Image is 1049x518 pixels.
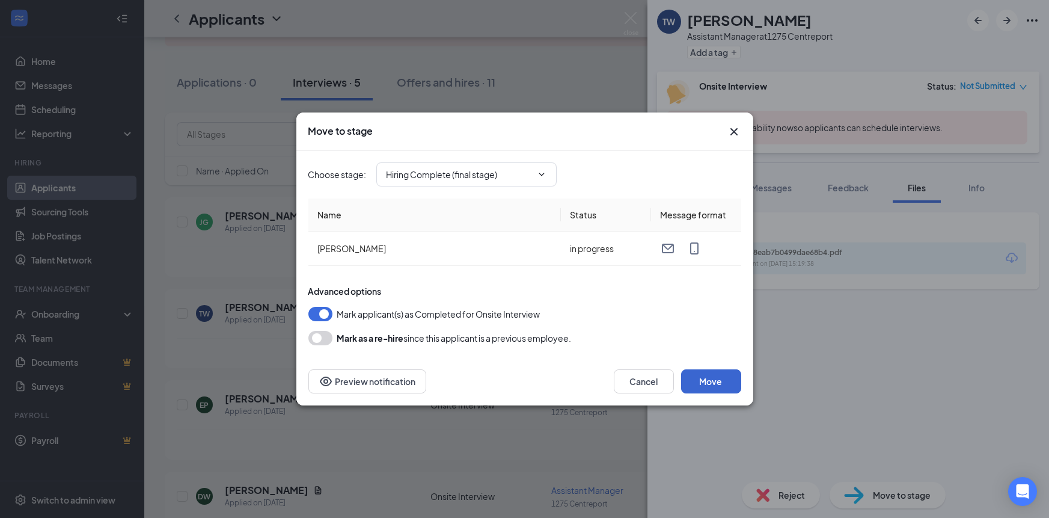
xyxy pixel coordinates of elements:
div: since this applicant is a previous employee. [337,331,572,345]
b: Mark as a re-hire [337,333,404,344]
svg: Cross [727,125,741,139]
span: Choose stage : [308,168,367,181]
h3: Move to stage [308,125,373,138]
th: Status [561,199,651,232]
span: Mark applicant(s) as Completed for Onsite Interview [337,307,540,321]
th: Message format [651,199,741,232]
svg: MobileSms [687,241,702,256]
svg: ChevronDown [537,170,546,179]
button: Preview notificationEye [308,369,426,393]
td: in progress [561,232,651,266]
div: Open Intercom Messenger [1008,477,1037,506]
div: Advanced options [308,285,741,297]
button: Move [681,369,741,393]
button: Cancel [614,369,674,393]
span: [PERSON_NAME] [318,243,387,254]
th: Name [308,199,561,232]
button: Close [727,125,741,139]
svg: Eye [319,374,333,389]
svg: Email [661,241,675,256]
